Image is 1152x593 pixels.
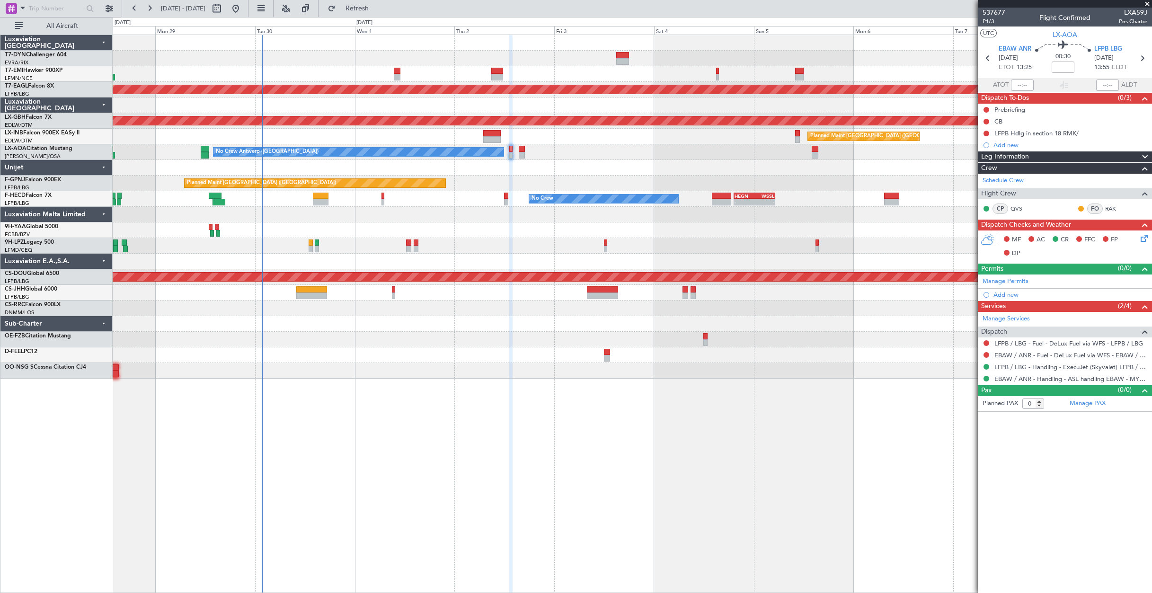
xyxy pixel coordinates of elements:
[1012,235,1021,245] span: MF
[993,291,1147,299] div: Add new
[5,302,25,308] span: CS-RRC
[981,220,1071,230] span: Dispatch Checks and Weather
[1118,93,1132,103] span: (0/3)
[5,286,57,292] a: CS-JHHGlobal 6000
[5,239,24,245] span: 9H-LPZ
[5,224,58,230] a: 9H-YAAGlobal 5000
[981,163,997,174] span: Crew
[5,115,52,120] a: LX-GBHFalcon 7X
[1055,52,1071,62] span: 00:30
[5,364,34,370] span: OO-NSG S
[1070,399,1106,408] a: Manage PAX
[981,264,1003,274] span: Permits
[5,193,52,198] a: F-HECDFalcon 7X
[5,293,29,301] a: LFPB/LBG
[161,4,205,13] span: [DATE] - [DATE]
[994,106,1025,114] div: Prebriefing
[1118,263,1132,273] span: (0/0)
[980,29,997,37] button: UTC
[216,145,319,159] div: No Crew Antwerp ([GEOGRAPHIC_DATA])
[654,26,754,35] div: Sat 4
[5,224,26,230] span: 9H-YAA
[1094,63,1109,72] span: 13:55
[5,130,80,136] a: LX-INBFalcon 900EX EASy II
[999,63,1014,72] span: ETOT
[953,26,1053,35] div: Tue 7
[5,333,25,339] span: OE-FZB
[1119,8,1147,18] span: LXA59J
[5,83,28,89] span: T7-EAGL
[5,239,54,245] a: 9H-LPZLegacy 500
[5,52,67,58] a: T7-DYNChallenger 604
[1105,204,1126,213] a: RAK
[994,351,1147,359] a: EBAW / ANR - Fuel - DeLux Fuel via WFS - EBAW / ANR
[1112,63,1127,72] span: ELDT
[323,1,380,16] button: Refresh
[853,26,953,35] div: Mon 6
[992,204,1008,214] div: CP
[1094,44,1122,54] span: LFPB LBG
[983,399,1018,408] label: Planned PAX
[5,52,26,58] span: T7-DYN
[999,44,1031,54] span: EBAW ANR
[5,90,29,97] a: LFPB/LBG
[981,385,992,396] span: Pax
[981,301,1006,312] span: Services
[29,1,83,16] input: Trip Number
[5,115,26,120] span: LX-GBH
[1011,80,1034,91] input: --:--
[981,188,1016,199] span: Flight Crew
[5,271,59,276] a: CS-DOUGlobal 6500
[735,193,754,199] div: HEGN
[5,278,29,285] a: LFPB/LBG
[983,8,1005,18] span: 537677
[356,19,372,27] div: [DATE]
[810,129,959,143] div: Planned Maint [GEOGRAPHIC_DATA] ([GEOGRAPHIC_DATA])
[1118,385,1132,395] span: (0/0)
[5,122,33,129] a: EDLW/DTM
[454,26,554,35] div: Thu 2
[983,277,1028,286] a: Manage Permits
[5,184,29,191] a: LFPB/LBG
[5,364,86,370] a: OO-NSG SCessna Citation CJ4
[255,26,355,35] div: Tue 30
[5,333,71,339] a: OE-FZBCitation Mustang
[754,193,774,199] div: WSSL
[5,271,27,276] span: CS-DOU
[5,177,61,183] a: F-GPNJFalcon 900EX
[983,314,1030,324] a: Manage Services
[994,117,1002,125] div: CB
[1053,30,1077,40] span: LX-AOA
[5,137,33,144] a: EDLW/DTM
[754,26,854,35] div: Sun 5
[1087,204,1103,214] div: FO
[5,153,61,160] a: [PERSON_NAME]/QSA
[735,199,754,205] div: -
[994,339,1143,347] a: LFPB / LBG - Fuel - DeLux Fuel via WFS - LFPB / LBG
[5,68,62,73] a: T7-EMIHawker 900XP
[5,130,23,136] span: LX-INB
[25,23,100,29] span: All Aircraft
[5,83,54,89] a: T7-EAGLFalcon 8X
[1111,235,1118,245] span: FP
[554,26,654,35] div: Fri 3
[1061,235,1069,245] span: CR
[5,68,23,73] span: T7-EMI
[5,349,37,354] a: D-FEELPC12
[993,80,1009,90] span: ATOT
[5,193,26,198] span: F-HECD
[999,53,1018,63] span: [DATE]
[1121,80,1137,90] span: ALDT
[5,59,28,66] a: EVRA/RIX
[155,26,255,35] div: Mon 29
[337,5,377,12] span: Refresh
[5,247,32,254] a: LFMD/CEQ
[5,200,29,207] a: LFPB/LBG
[187,176,336,190] div: Planned Maint [GEOGRAPHIC_DATA] ([GEOGRAPHIC_DATA])
[1010,204,1032,213] a: QVS
[1084,235,1095,245] span: FFC
[1119,18,1147,26] span: Pos Charter
[10,18,103,34] button: All Aircraft
[993,141,1147,149] div: Add new
[355,26,455,35] div: Wed 1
